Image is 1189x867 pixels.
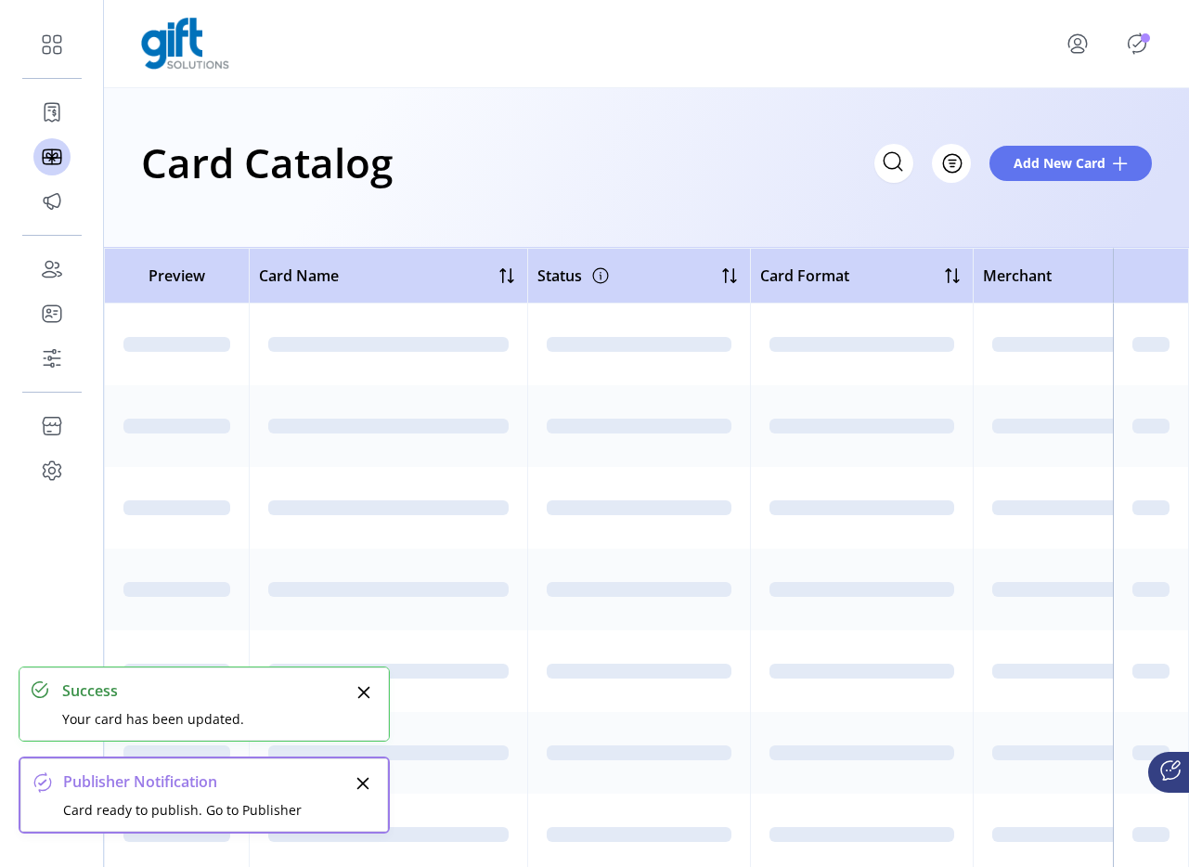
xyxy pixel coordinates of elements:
div: Status [537,261,612,291]
button: Close [351,679,377,705]
div: Success [62,679,351,702]
span: Card Name [259,265,339,287]
input: Search [874,144,913,183]
span: Merchant [983,265,1052,287]
div: Your card has been updated. [62,709,351,729]
span: Add New Card [1014,153,1105,173]
button: Add New Card [989,146,1152,181]
div: Card ready to publish. Go to Publisher [63,800,350,820]
button: Filter Button [932,144,971,183]
div: Publisher Notification [63,770,350,793]
button: menu [1040,21,1122,66]
img: logo [141,18,229,70]
span: Preview [114,265,239,287]
button: Close [350,770,376,796]
span: Card Format [760,265,849,287]
button: Publisher Panel [1122,29,1152,58]
h1: Card Catalog [141,130,393,195]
